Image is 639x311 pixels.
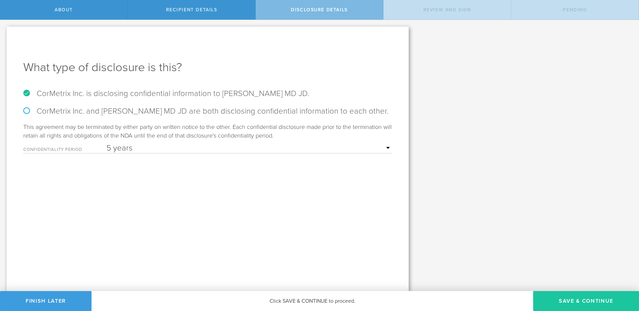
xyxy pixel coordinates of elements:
label: CorMetrix Inc. is disclosing confidential information to [PERSON_NAME] MD JD. [23,89,392,98]
h1: What type of disclosure is this? [23,59,392,75]
span: Recipient details [166,7,217,13]
span: Pending [563,7,587,13]
label: CorMetrix Inc. and [PERSON_NAME] MD JD are both disclosing confidential information to each other. [23,106,392,116]
label: Confidentiality Period [23,148,106,153]
iframe: Chat Widget [606,259,639,291]
span: Disclosure details [291,7,348,13]
span: About [55,7,73,13]
button: Save & Continue [533,291,639,311]
div: This agreement may be terminated by either party on written notice to the other. Each confidentia... [23,123,392,154]
span: Review and sign [423,7,471,13]
div: Click SAVE & CONTINUE to proceed. [92,291,533,311]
